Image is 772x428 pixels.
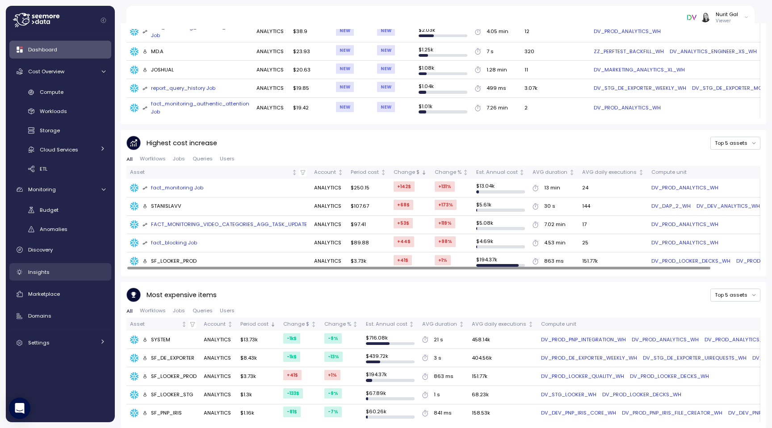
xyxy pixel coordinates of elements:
div: +41 $ [394,255,412,265]
div: NEW [336,25,354,36]
a: Storage [9,123,111,138]
div: FACT_MONITORING_VIDEO_CATEGORIES_AGG_TASK_UPDATE [143,221,307,229]
div: Not sorted [337,169,344,176]
td: $ 2.03k [415,21,471,43]
a: DV_PROD_LOOKER_DECKS_WH [651,257,730,265]
td: 17 [579,216,648,234]
div: NEW [377,102,395,112]
a: DV_DEV_ANALYTICS_WH [696,202,760,210]
td: $3.73k [347,252,390,270]
div: 1 s [434,391,440,399]
span: Worfklows [140,308,166,313]
div: NEW [377,63,395,74]
a: DV_STG_DE_EXPORTER_WEEKLY_WH [594,84,686,92]
th: AccountNot sorted [310,166,347,179]
span: Workloads [40,108,67,115]
div: 7 s [487,48,494,56]
div: fact_monitoring Job [143,184,204,192]
a: FACT_MONITORING_VIDEO_CATEGORIES_AGG_TASK_UPDATE [130,220,307,229]
div: -133 $ [283,388,303,399]
div: fact_blocking Job [143,239,197,247]
div: JOSHUAL [143,66,174,74]
div: Change % [324,320,351,328]
td: 68.23k [468,386,537,404]
td: $107.67 [347,197,390,216]
div: Not sorted [181,321,187,327]
td: 404.56k [468,349,537,367]
div: Sorted descending [270,321,276,327]
div: Est. Annual cost [476,168,518,176]
th: AssetNot sorted [126,166,310,179]
button: Collapse navigation [98,17,109,24]
div: NEW [336,45,354,55]
td: $ 60.26k [362,404,419,422]
div: -1k $ [283,352,300,362]
div: Not sorted [569,169,575,176]
td: 25 [579,234,648,252]
a: Dashboard [9,41,111,59]
div: Account [314,168,336,176]
p: Most expensive items [147,290,217,300]
span: ETL [40,165,47,172]
td: 3.07k [521,79,590,97]
div: NEW [336,82,354,92]
span: Users [220,156,235,161]
td: $1.16k [237,404,280,422]
td: $250.15 [347,179,390,197]
a: Monitoring [9,180,111,198]
span: Budget [40,206,59,214]
a: fact_monitoring_authentic_attention Job [130,100,249,116]
th: Est. Annual costNot sorted [473,166,529,179]
a: DV_PROD_DE_EXPORTER_WEEKLY_WH [541,354,637,362]
a: DV_PROD_ANALYTICS_WH [632,336,699,344]
span: Discovery [28,246,53,253]
a: Marketplace [9,285,111,303]
td: $8.43k [237,349,280,367]
div: +44 $ [394,236,414,247]
div: Not sorted [227,321,233,327]
div: +119 % [435,218,455,228]
span: Monitoring [28,186,56,193]
th: Period costSorted descending [237,318,280,331]
a: DV_PROD_LOOKER_QUALITY_WH [541,373,624,381]
th: Period costNot sorted [347,166,390,179]
div: 4.53 min [544,239,566,247]
div: Nurit Gal [716,11,738,18]
a: Workloads [9,104,111,119]
td: $ 1.01k [415,98,471,119]
div: 21 s [434,336,443,344]
td: $ 13.04k [473,179,529,197]
div: Asset [130,320,180,328]
a: Budget [9,203,111,218]
span: Anomalies [40,226,67,233]
span: Jobs [173,308,185,313]
div: 863 ms [434,373,453,381]
div: +1 % [324,370,340,380]
td: $89.88 [347,234,390,252]
a: DV_DEV_PNP_IRIS_CORE_WH [541,409,616,417]
td: $20.63 [289,61,332,79]
td: ANALYTICS [310,179,347,197]
span: Domains [28,312,51,319]
div: STANISLAVV [143,202,182,210]
th: AVG daily executionsNot sorted [579,166,648,179]
td: 151.77k [579,252,648,270]
a: Compute [9,85,111,100]
div: 3 s [434,354,441,362]
td: $ 4.69k [473,234,529,252]
span: Worfklows [140,156,166,161]
div: Period cost [351,168,379,176]
td: ANALYTICS [200,367,237,386]
span: Cost Overview [28,68,64,75]
div: report_query_history Job [143,84,216,92]
div: SF_PNP_IRIS [143,409,182,417]
img: ACg8ocIVugc3DtI--ID6pffOeA5XcvoqExjdOmyrlhjOptQpqjom7zQ=s96-c [701,13,710,22]
div: Est. Annual cost [366,320,407,328]
a: Anomalies [9,222,111,237]
div: MD.A [143,48,164,56]
td: 151.77k [468,367,537,386]
div: 1.28 min [487,66,507,74]
button: Top 5 assets [710,137,760,150]
div: Asset [130,168,290,176]
div: Not sorted [519,169,525,176]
